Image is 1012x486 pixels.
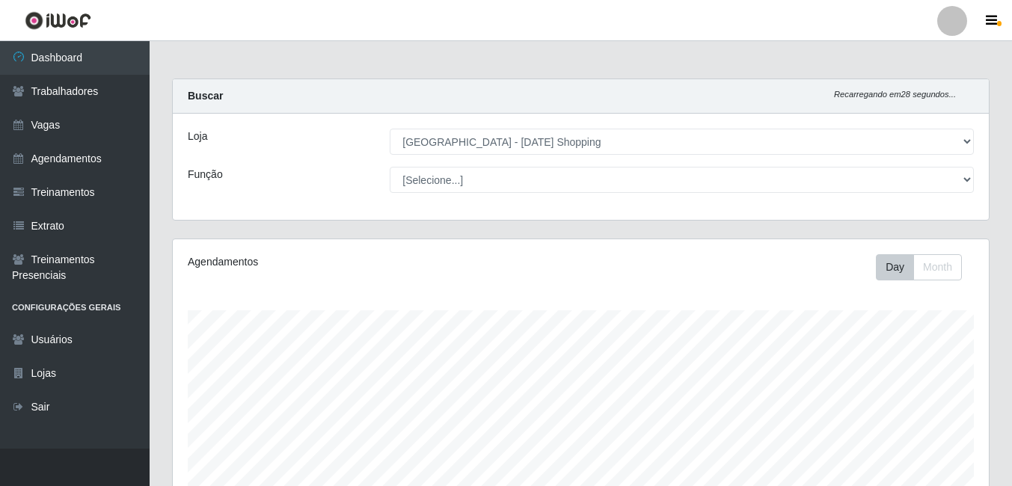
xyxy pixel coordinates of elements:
[188,167,223,182] label: Função
[188,90,223,102] strong: Buscar
[876,254,914,280] button: Day
[188,254,502,270] div: Agendamentos
[876,254,974,280] div: Toolbar with button groups
[876,254,962,280] div: First group
[188,129,207,144] label: Loja
[834,90,956,99] i: Recarregando em 28 segundos...
[25,11,91,30] img: CoreUI Logo
[913,254,962,280] button: Month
